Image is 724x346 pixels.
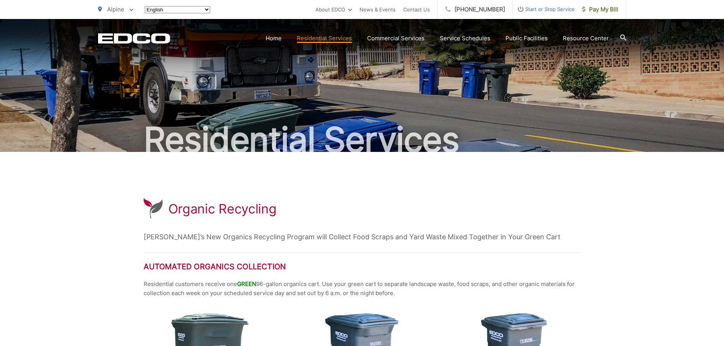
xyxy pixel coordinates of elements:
span: Pay My Bill [582,5,618,14]
a: Service Schedules [440,34,490,43]
h1: Organic Recycling [168,201,277,216]
p: [PERSON_NAME]’s New Organics Recycling Program will Collect Food Scraps and Yard Waste Mixed Toge... [144,231,581,243]
a: Commercial Services [367,34,425,43]
h2: Automated Organics Collection [144,262,581,271]
a: Home [266,34,282,43]
a: Public Facilities [505,34,548,43]
a: About EDCO [315,5,352,14]
span: GREEN [237,280,256,288]
p: Residential customers receive one 96-gallon organics cart. Use your green cart to separate landsc... [144,280,581,298]
a: Resource Center [563,34,609,43]
select: Select a language [145,6,210,13]
a: Residential Services [297,34,352,43]
a: EDCD logo. Return to the homepage. [98,33,170,44]
span: Alpine [107,6,124,13]
h2: Residential Services [98,121,626,159]
a: Contact Us [403,5,430,14]
a: News & Events [360,5,396,14]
